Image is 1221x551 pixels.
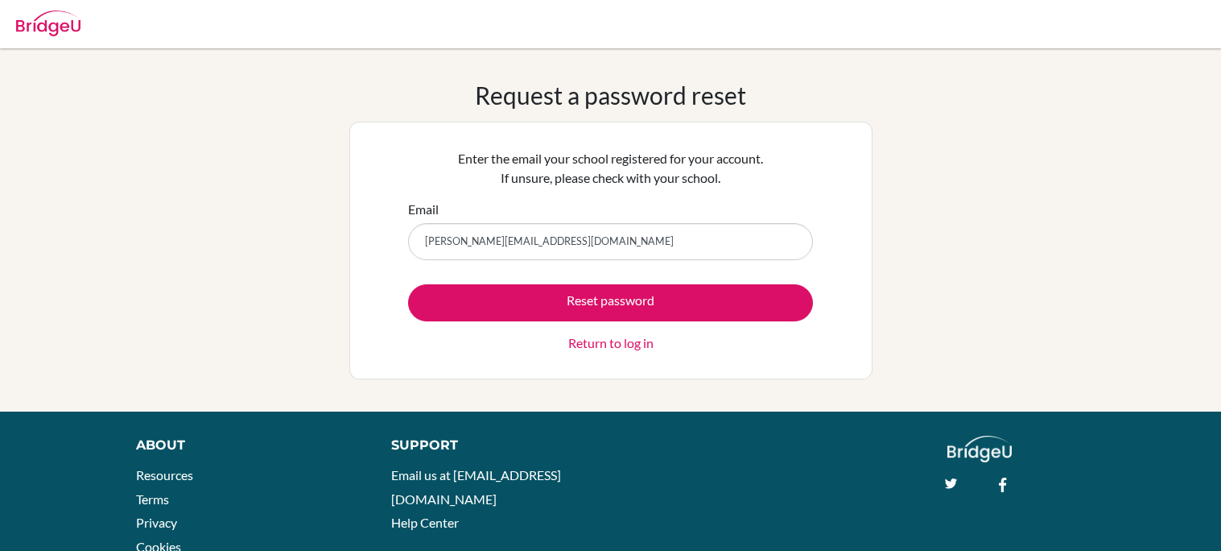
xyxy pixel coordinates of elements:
[136,515,177,530] a: Privacy
[475,81,746,110] h1: Request a password reset
[408,200,439,219] label: Email
[136,491,169,507] a: Terms
[136,436,355,455] div: About
[136,467,193,483] a: Resources
[947,436,1013,462] img: logo_white@2x-f4f0deed5e89b7ecb1c2cc34c3e3d731f90f0f143d5ea2071677605dd97b5244.png
[391,467,561,507] a: Email us at [EMAIL_ADDRESS][DOMAIN_NAME]
[16,10,80,36] img: Bridge-U
[408,284,813,321] button: Reset password
[391,436,593,455] div: Support
[568,333,654,353] a: Return to log in
[408,149,813,188] p: Enter the email your school registered for your account. If unsure, please check with your school.
[391,515,459,530] a: Help Center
